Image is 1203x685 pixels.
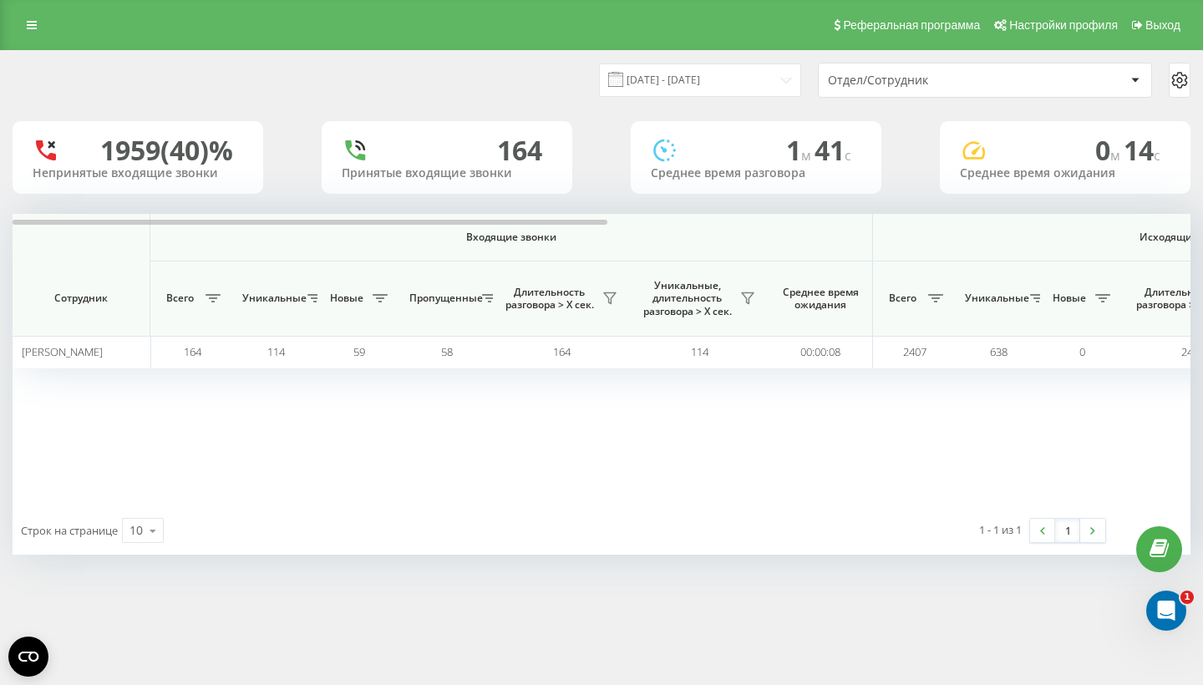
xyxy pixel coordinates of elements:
span: Среднее время ожидания [781,286,860,312]
div: Среднее время ожидания [960,166,1170,180]
span: 1 [786,132,815,168]
div: 1959 (40)% [100,134,233,166]
span: 114 [267,344,285,359]
span: 164 [184,344,201,359]
span: Строк на странице [21,523,118,538]
span: Входящие звонки [194,231,829,244]
span: Настройки профиля [1009,18,1118,32]
span: 638 [990,344,1008,359]
span: Всего [159,292,200,305]
span: c [1154,146,1160,165]
iframe: Intercom live chat [1146,591,1186,631]
span: 164 [553,344,571,359]
div: 10 [129,522,143,539]
div: Непринятые входящие звонки [33,166,243,180]
div: Отдел/Сотрудник [828,74,1028,88]
span: Реферальная программа [843,18,980,32]
span: 1 [1180,591,1194,604]
span: 59 [353,344,365,359]
span: Уникальные [242,292,302,305]
button: Open CMP widget [8,637,48,677]
span: 0 [1079,344,1085,359]
div: Принятые входящие звонки [342,166,552,180]
span: 58 [441,344,453,359]
span: Длительность разговора > Х сек. [501,286,597,312]
span: c [845,146,851,165]
td: 00:00:08 [769,336,873,368]
span: 0 [1095,132,1124,168]
span: [PERSON_NAME] [22,344,103,359]
span: Сотрудник [27,292,135,305]
span: Новые [1048,292,1090,305]
span: Новые [326,292,368,305]
span: Пропущенные [409,292,477,305]
span: 114 [691,344,708,359]
div: 164 [497,134,542,166]
div: 1 - 1 из 1 [979,521,1022,538]
a: 1 [1055,519,1080,542]
span: Уникальные, длительность разговора > Х сек. [639,279,735,318]
span: м [1110,146,1124,165]
div: Среднее время разговора [651,166,861,180]
span: Всего [881,292,923,305]
span: Выход [1145,18,1180,32]
span: м [801,146,815,165]
span: 41 [815,132,851,168]
span: 2407 [903,344,926,359]
span: 14 [1124,132,1160,168]
span: Уникальные [965,292,1025,305]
